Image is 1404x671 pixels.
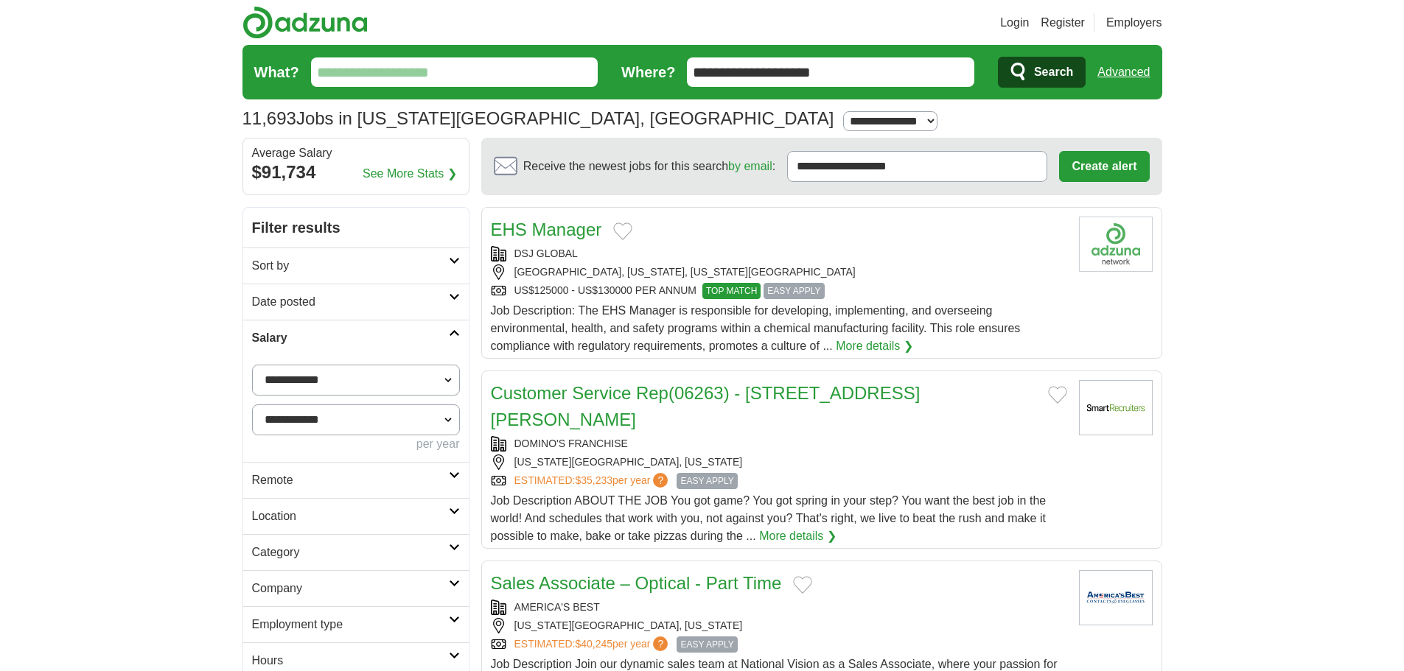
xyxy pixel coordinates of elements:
img: Company logo [1079,217,1153,272]
h2: Date posted [252,293,449,311]
a: More details ❯ [836,337,913,355]
span: ? [653,636,668,651]
h1: Jobs in [US_STATE][GEOGRAPHIC_DATA], [GEOGRAPHIC_DATA] [242,108,834,128]
img: Adzuna logo [242,6,368,39]
button: Add to favorite jobs [613,222,632,240]
button: Add to favorite jobs [793,576,812,594]
div: [US_STATE][GEOGRAPHIC_DATA], [US_STATE] [491,618,1067,633]
span: 11,693 [242,105,296,132]
a: Remote [243,462,469,498]
div: US$125000 - US$130000 PER ANNUM [491,283,1067,299]
a: ESTIMATED:$40,245per year? [514,636,671,653]
a: Salary [243,320,469,356]
img: America's Best logo [1079,570,1153,625]
span: $40,245 [575,638,612,650]
label: What? [254,61,299,83]
span: EASY APPLY [677,473,737,489]
button: Create alert [1059,151,1149,182]
a: Advanced [1097,57,1150,87]
span: ? [653,473,668,488]
h2: Company [252,580,449,597]
span: Receive the newest jobs for this search : [523,158,775,175]
span: $35,233 [575,474,612,486]
h2: Hours [252,652,449,670]
a: Sales Associate – Optical - Part Time [491,573,782,593]
div: DOMINO'S FRANCHISE [491,436,1067,452]
a: Customer Service Rep(06263) - [STREET_ADDRESS][PERSON_NAME] [491,383,921,429]
a: Sort by [243,247,469,284]
a: More details ❯ [759,527,837,545]
button: Search [998,57,1086,88]
div: per year [252,435,460,453]
a: Location [243,498,469,534]
h2: Sort by [252,257,449,275]
span: EASY APPLY [764,283,824,299]
a: by email [728,160,772,172]
a: Login [1000,14,1029,32]
span: TOP MATCH [702,283,761,299]
a: Employment type [243,606,469,642]
span: Job Description ABOUT THE JOB You got game? You got spring in your step? You want the best job in... [491,494,1047,542]
a: Register [1041,14,1085,32]
div: [GEOGRAPHIC_DATA], [US_STATE], [US_STATE][GEOGRAPHIC_DATA] [491,264,1067,280]
span: EASY APPLY [677,636,737,653]
a: AMERICA'S BEST [514,601,600,613]
h2: Location [252,507,449,525]
h2: Remote [252,471,449,489]
img: Company logo [1079,380,1153,435]
div: DSJ GLOBAL [491,246,1067,261]
h2: Filter results [243,208,469,247]
h2: Employment type [252,616,449,633]
span: Job Description: The EHS Manager is responsible for developing, implementing, and overseeing envi... [491,304,1021,352]
label: Where? [621,61,675,83]
div: $91,734 [252,159,460,186]
a: Company [243,570,469,606]
a: Employers [1106,14,1162,32]
a: Date posted [243,284,469,320]
span: Search [1034,57,1073,87]
h2: Category [252,544,449,561]
a: ESTIMATED:$35,233per year? [514,473,671,489]
a: EHS Manager [491,219,602,239]
button: Add to favorite jobs [1048,386,1067,404]
a: See More Stats ❯ [363,165,457,183]
a: Category [243,534,469,570]
div: Average Salary [252,147,460,159]
div: [US_STATE][GEOGRAPHIC_DATA], [US_STATE] [491,454,1067,470]
h2: Salary [252,329,449,347]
